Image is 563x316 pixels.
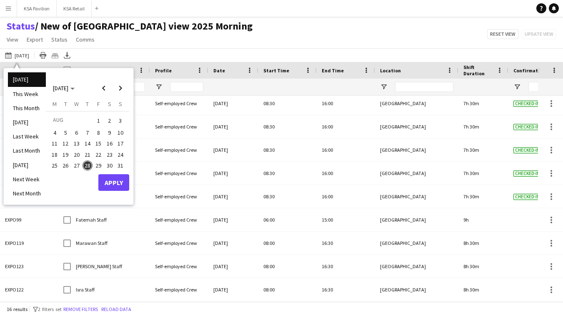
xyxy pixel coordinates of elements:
button: Choose month and year [50,81,78,96]
div: 16:00 [317,162,375,185]
span: 1 [93,115,103,126]
span: 25 [50,160,60,170]
app-action-btn: Print [38,50,48,60]
button: 23-08-2025 [104,149,115,160]
span: 14 [83,139,93,149]
span: [PERSON_NAME] Staff [76,263,122,269]
div: [GEOGRAPHIC_DATA] [375,185,458,208]
input: Profile Filter Input [170,82,203,92]
div: [GEOGRAPHIC_DATA] [375,208,458,231]
li: Next Month [8,186,46,200]
button: 08-08-2025 [93,127,104,138]
div: Self-employed Crew [150,185,208,208]
div: 7h 30m [458,185,508,208]
div: [GEOGRAPHIC_DATA] [375,115,458,138]
span: Checked-in [513,194,541,200]
div: Self-employed Crew [150,278,208,301]
div: 08:00 [258,255,317,278]
div: Self-employed Crew [150,162,208,185]
div: 08:30 [258,162,317,185]
button: 02-08-2025 [104,114,115,127]
span: End Time [322,67,344,74]
div: [GEOGRAPHIC_DATA] [375,138,458,161]
button: Reload data [100,305,133,314]
span: 16 [105,139,115,149]
span: 29 [93,160,103,170]
div: 16:00 [317,115,375,138]
a: Status [48,34,71,45]
span: 28 [83,160,93,170]
div: 16:00 [317,185,375,208]
span: 12 [61,139,71,149]
app-action-btn: Crew files as ZIP [50,50,60,60]
li: This Week [8,87,46,101]
span: 27 [72,160,82,170]
button: 11-08-2025 [49,138,60,149]
span: Checked-in [513,147,541,153]
div: 16:30 [317,278,375,301]
li: Last Week [8,129,46,143]
span: 15 [93,139,103,149]
span: Status [51,36,68,43]
li: [DATE] [8,72,46,86]
button: KSA Retail [57,0,92,17]
span: 9 [105,128,115,138]
span: Checked-in [513,170,541,177]
div: 8h 30m [458,278,508,301]
span: 3 [115,115,125,126]
span: Location [380,67,401,74]
div: [GEOGRAPHIC_DATA] [375,92,458,115]
span: Shift Duration [463,64,493,77]
span: S [119,100,122,108]
button: 06-08-2025 [71,127,82,138]
span: 24 [115,150,125,160]
button: Remove filters [62,305,100,314]
span: Fatemah Staff [76,217,107,223]
span: 20 [72,150,82,160]
button: Open Filter Menu [155,83,163,91]
li: Next Week [8,172,46,186]
div: 7h 30m [458,92,508,115]
div: 8h 30m [458,232,508,254]
div: 16:30 [317,232,375,254]
button: 15-08-2025 [93,138,104,149]
span: 31 [115,160,125,170]
span: 10 [115,128,125,138]
span: 8 [93,128,103,138]
button: [DATE] [3,50,31,60]
button: 31-08-2025 [115,160,126,171]
button: 18-08-2025 [49,149,60,160]
button: 25-08-2025 [49,160,60,171]
button: 27-08-2025 [71,160,82,171]
span: 6 [72,128,82,138]
button: 29-08-2025 [93,160,104,171]
span: 30 [105,160,115,170]
li: Last Month [8,143,46,158]
button: 26-08-2025 [60,160,71,171]
div: 7h 30m [458,162,508,185]
button: 13-08-2025 [71,138,82,149]
button: 17-08-2025 [115,138,126,149]
button: 07-08-2025 [82,127,93,138]
div: 08:30 [258,138,317,161]
div: [DATE] [208,162,258,185]
span: Profile [155,67,172,74]
span: W [74,100,79,108]
span: 4 [50,128,60,138]
button: 10-08-2025 [115,127,126,138]
span: 7 [83,128,93,138]
span: Checked-in [513,101,541,107]
div: [DATE] [208,232,258,254]
button: 01-08-2025 [93,114,104,127]
div: [DATE] [208,208,258,231]
div: [DATE] [208,92,258,115]
div: Self-employed Crew [150,92,208,115]
span: Export [27,36,43,43]
button: 04-08-2025 [49,127,60,138]
span: 2 filters set [38,306,62,312]
button: 05-08-2025 [60,127,71,138]
input: Location Filter Input [395,82,453,92]
button: 24-08-2025 [115,149,126,160]
div: [GEOGRAPHIC_DATA] [375,255,458,278]
span: Confirmation Status [513,67,563,74]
